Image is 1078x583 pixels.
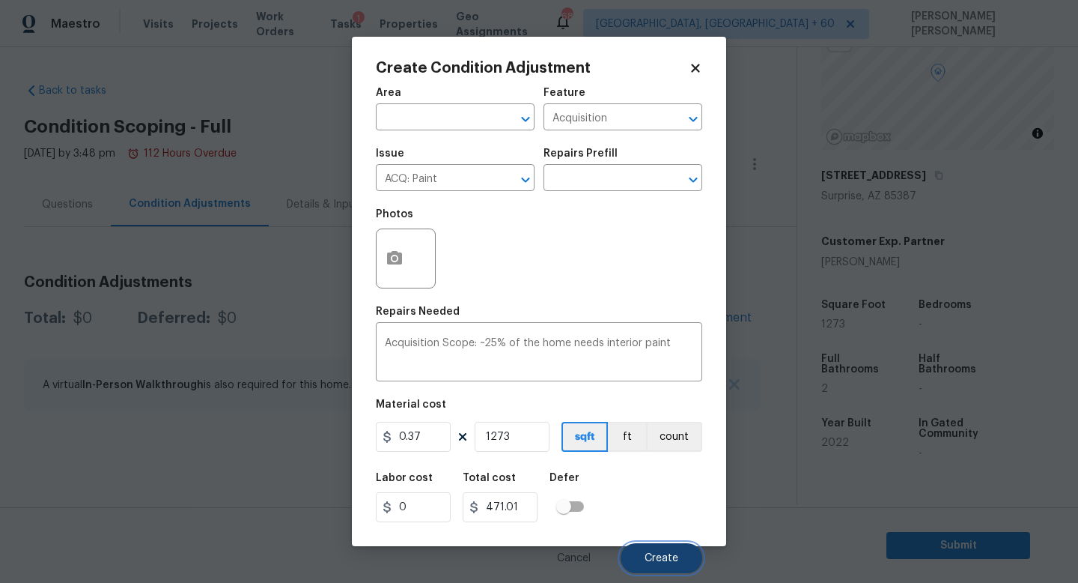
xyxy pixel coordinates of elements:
h5: Repairs Prefill [543,148,618,159]
h5: Labor cost [376,473,433,483]
button: ft [608,422,646,452]
h5: Issue [376,148,404,159]
span: Cancel [557,553,591,564]
button: Open [515,169,536,190]
button: Open [515,109,536,130]
button: sqft [561,422,608,452]
h5: Repairs Needed [376,306,460,317]
h5: Defer [549,473,579,483]
h5: Photos [376,209,413,220]
h5: Area [376,88,401,98]
button: Open [683,109,704,130]
h5: Total cost [463,473,516,483]
h2: Create Condition Adjustment [376,61,689,76]
h5: Material cost [376,399,446,410]
button: Open [683,169,704,190]
h5: Feature [543,88,585,98]
button: Cancel [533,543,615,573]
button: count [646,422,702,452]
span: Create [645,553,678,564]
textarea: Acquisition Scope: ~25% of the home needs interior paint [385,338,693,369]
button: Create [621,543,702,573]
